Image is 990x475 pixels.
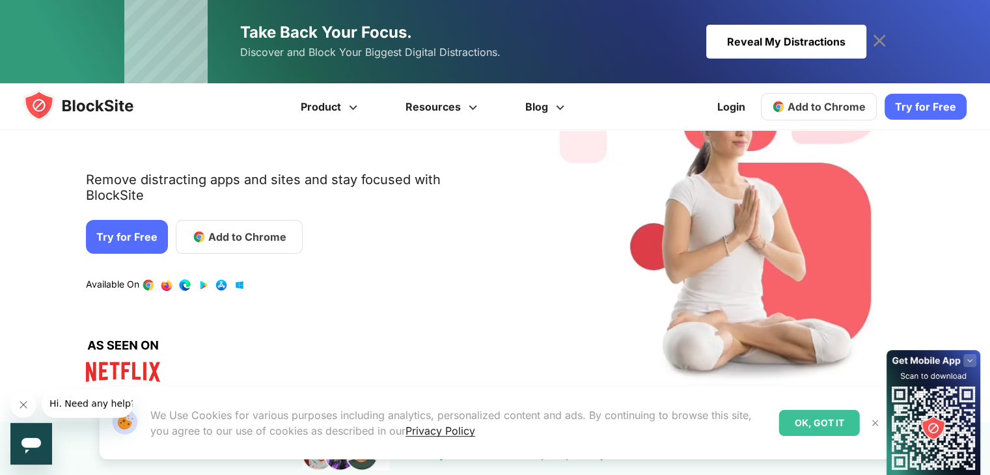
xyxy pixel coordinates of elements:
[772,100,785,113] img: chrome-icon.svg
[779,410,860,436] div: OK, GOT IT
[8,9,94,20] span: Hi. Need any help?
[150,407,769,439] p: We Use Cookies for various purposes including analytics, personalized content and ads. By continu...
[279,83,383,130] a: Product
[10,392,36,418] iframe: Fechar mensagem
[208,229,286,245] span: Add to Chrome
[42,389,133,418] iframe: Mensagem da empresa
[788,100,866,113] span: Add to Chrome
[240,23,412,42] span: Take Back Your Focus.
[761,93,877,120] a: Add to Chrome
[383,83,503,130] a: Resources
[503,83,590,130] a: Blog
[86,220,168,254] a: Try for Free
[86,172,501,213] text: Remove distracting apps and sites and stay focused with BlockSite
[406,424,475,437] a: Privacy Policy
[870,418,881,428] img: Close
[885,94,967,120] a: Try for Free
[86,278,139,292] text: Available On
[706,25,866,59] div: Reveal My Distractions
[23,90,159,121] img: blocksite-icon.5d769676.svg
[867,414,884,431] button: Close
[10,423,52,465] iframe: Botão para abrir a janela de mensagens
[176,220,303,254] a: Add to Chrome
[709,91,753,122] a: Login
[240,43,501,62] span: Discover and Block Your Biggest Digital Distractions.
